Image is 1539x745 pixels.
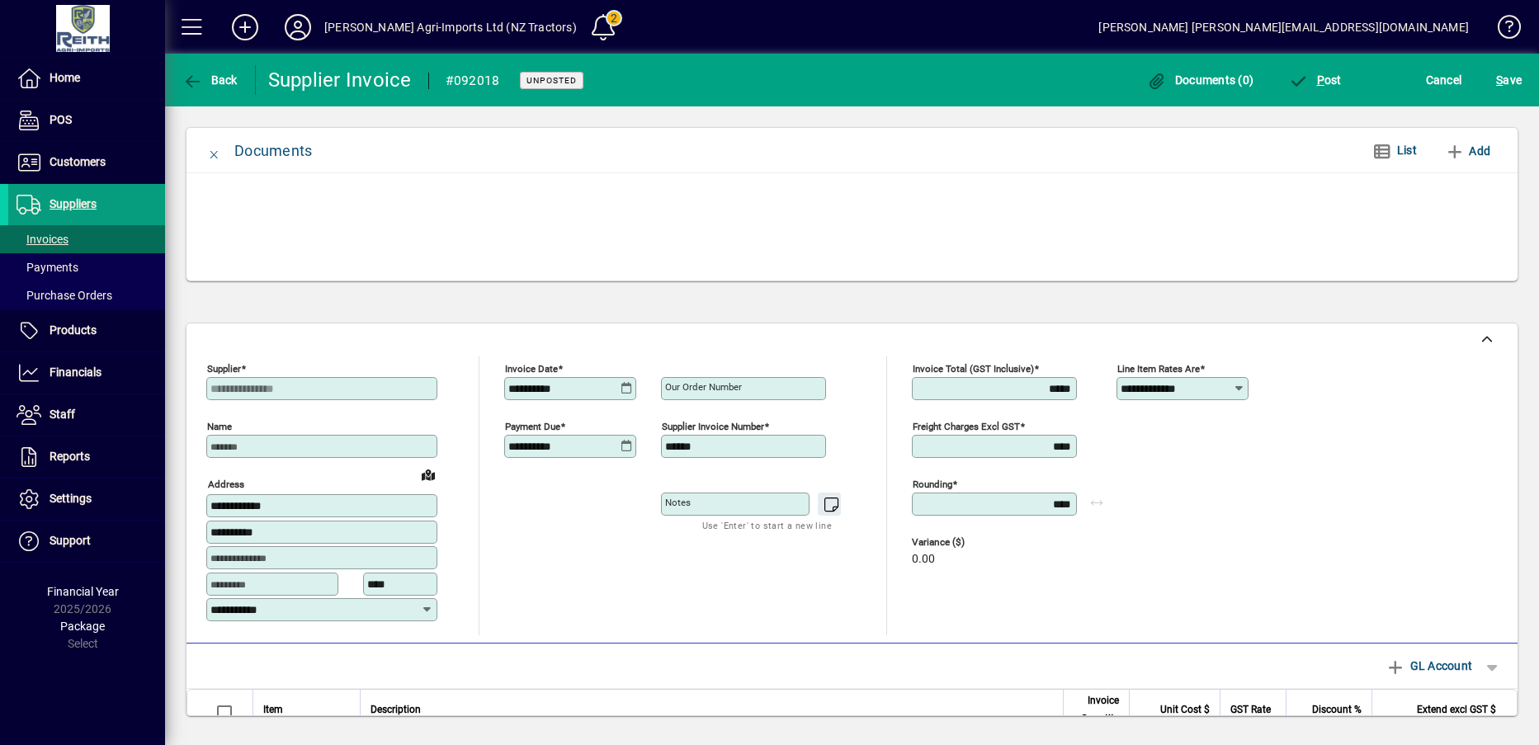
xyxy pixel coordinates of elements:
[1492,65,1526,95] button: Save
[219,12,271,42] button: Add
[1117,363,1200,375] mat-label: Line item rates are
[50,450,90,463] span: Reports
[8,253,165,281] a: Payments
[913,421,1020,432] mat-label: Freight charges excl GST
[165,65,256,95] app-page-header-button: Back
[1496,67,1522,93] span: ave
[1288,73,1342,87] span: ost
[505,421,560,432] mat-label: Payment due
[8,310,165,351] a: Products
[195,131,234,171] button: Close
[47,585,119,598] span: Financial Year
[8,352,165,394] a: Financials
[1386,653,1472,679] span: GL Account
[263,700,283,719] span: Item
[665,381,742,393] mat-label: Our order number
[8,225,165,253] a: Invoices
[60,620,105,633] span: Package
[17,289,112,302] span: Purchase Orders
[702,516,832,535] mat-hint: Use 'Enter' to start a new line
[1146,73,1253,87] span: Documents (0)
[1317,73,1324,87] span: P
[17,261,78,274] span: Payments
[1160,700,1210,719] span: Unit Cost $
[913,363,1034,375] mat-label: Invoice Total (GST inclusive)
[912,537,1011,548] span: Variance ($)
[8,58,165,99] a: Home
[1312,700,1362,719] span: Discount %
[207,363,241,375] mat-label: Supplier
[913,479,952,490] mat-label: Rounding
[50,534,91,547] span: Support
[234,138,312,164] div: Documents
[50,113,72,126] span: POS
[526,75,577,86] span: Unposted
[1230,700,1271,719] span: GST Rate
[912,553,935,566] span: 0.00
[50,155,106,168] span: Customers
[1359,136,1430,166] button: List
[50,71,80,84] span: Home
[324,14,577,40] div: [PERSON_NAME] Agri-Imports Ltd (NZ Tractors)
[8,479,165,520] a: Settings
[1422,65,1466,95] button: Cancel
[50,197,97,210] span: Suppliers
[1496,73,1503,87] span: S
[271,12,324,42] button: Profile
[50,365,101,379] span: Financials
[1074,691,1119,728] span: Invoice Quantity
[182,73,238,87] span: Back
[8,394,165,436] a: Staff
[1417,700,1496,719] span: Extend excl GST $
[665,497,691,508] mat-label: Notes
[8,436,165,478] a: Reports
[1397,144,1417,157] span: List
[50,323,97,337] span: Products
[1426,67,1462,93] span: Cancel
[8,281,165,309] a: Purchase Orders
[446,68,500,94] div: #092018
[1438,136,1497,166] button: Add
[662,421,764,432] mat-label: Supplier invoice number
[50,408,75,421] span: Staff
[1485,3,1518,57] a: Knowledge Base
[8,100,165,141] a: POS
[371,700,421,719] span: Description
[1445,138,1490,164] span: Add
[50,492,92,505] span: Settings
[8,142,165,183] a: Customers
[17,233,68,246] span: Invoices
[505,363,558,375] mat-label: Invoice date
[268,67,412,93] div: Supplier Invoice
[1142,65,1258,95] button: Documents (0)
[1377,651,1480,681] button: GL Account
[415,461,441,488] a: View on map
[1284,65,1346,95] button: Post
[1098,14,1469,40] div: [PERSON_NAME] [PERSON_NAME][EMAIL_ADDRESS][DOMAIN_NAME]
[178,65,242,95] button: Back
[207,421,232,432] mat-label: Name
[8,521,165,562] a: Support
